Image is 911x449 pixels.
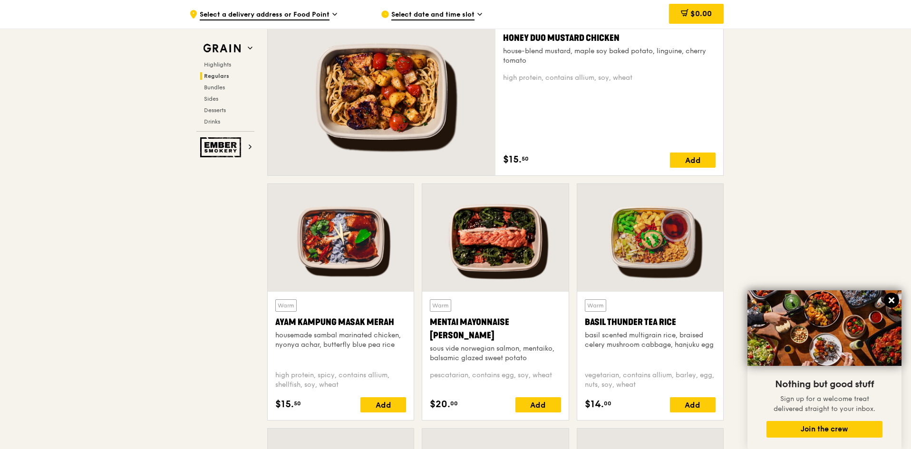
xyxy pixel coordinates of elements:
span: 50 [522,155,529,162]
span: 00 [604,400,611,407]
span: Bundles [204,84,225,91]
div: Warm [430,299,451,312]
span: Nothing but good stuff [775,379,874,390]
div: Add [670,153,716,168]
div: Basil Thunder Tea Rice [585,315,716,329]
button: Join the crew [766,421,882,438]
div: Add [670,397,716,412]
span: Desserts [204,107,226,114]
div: high protein, contains allium, soy, wheat [503,73,716,83]
div: Warm [585,299,606,312]
div: Add [360,397,406,412]
span: Select a delivery address or Food Point [200,10,330,20]
span: 00 [450,400,458,407]
div: pescatarian, contains egg, soy, wheat [430,371,561,390]
span: Sign up for a welcome treat delivered straight to your inbox. [774,395,875,413]
span: $0.00 [690,9,712,18]
span: Sides [204,96,218,102]
span: Regulars [204,73,229,79]
div: house-blend mustard, maple soy baked potato, linguine, cherry tomato [503,47,716,66]
span: Highlights [204,61,231,68]
div: housemade sambal marinated chicken, nyonya achar, butterfly blue pea rice [275,331,406,350]
div: Add [515,397,561,412]
img: Grain web logo [200,40,244,57]
img: Ember Smokery web logo [200,137,244,157]
div: basil scented multigrain rice, braised celery mushroom cabbage, hanjuku egg [585,331,716,350]
span: 50 [294,400,301,407]
span: $14. [585,397,604,411]
div: vegetarian, contains allium, barley, egg, nuts, soy, wheat [585,371,716,390]
div: sous vide norwegian salmon, mentaiko, balsamic glazed sweet potato [430,344,561,363]
span: $15. [503,153,522,167]
div: Honey Duo Mustard Chicken [503,31,716,45]
div: Mentai Mayonnaise [PERSON_NAME] [430,315,561,342]
span: Drinks [204,118,220,125]
div: high protein, spicy, contains allium, shellfish, soy, wheat [275,371,406,390]
div: Ayam Kampung Masak Merah [275,315,406,329]
span: $15. [275,397,294,411]
div: Warm [275,299,297,312]
span: Select date and time slot [391,10,475,20]
span: $20. [430,397,450,411]
img: DSC07876-Edit02-Large.jpeg [747,290,901,366]
button: Close [884,293,899,308]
